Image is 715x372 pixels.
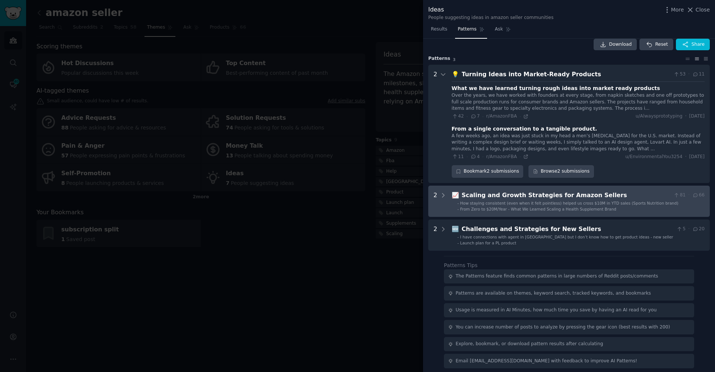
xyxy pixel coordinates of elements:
span: Reset [655,41,668,48]
div: 2 [433,191,437,212]
div: Scaling and Growth Strategies for Amazon Sellers [462,191,671,200]
span: Pattern s [428,55,450,62]
span: 20 [692,226,705,232]
div: Bookmark 2 submissions [452,165,524,178]
span: 7 [470,113,480,120]
span: Results [431,26,447,33]
span: 81 [673,192,686,199]
span: · [685,154,687,160]
span: 11 [692,71,705,78]
span: u/Alwaysprototyping [636,113,683,120]
span: · [685,113,687,120]
span: · [688,226,690,232]
span: 💡 [452,71,459,78]
span: [DATE] [689,113,705,120]
a: Browse2 submissions [528,165,594,178]
div: Over the years, we have worked with founders at every stage, from napkin sketches and one off pro... [452,92,705,112]
span: 53 [673,71,686,78]
div: Ideas [428,5,553,15]
div: A few weeks ago, an idea was just stuck in my head a men’s [MEDICAL_DATA] for the U.S. market. In... [452,133,705,153]
div: - [457,206,459,212]
a: Results [428,23,450,39]
span: More [671,6,684,14]
button: Share [676,39,710,51]
div: 2 [433,225,437,246]
div: Patterns are available on themes, keyword search, tracked keywords, and bookmarks [456,290,651,297]
span: Ask [495,26,503,33]
span: Launch plan for a PL product [460,241,517,245]
span: 🆕 [452,225,459,232]
span: · [482,154,483,159]
div: Usage is measured in AI Minutes, how much time you save by having an AI read for you [456,307,657,314]
span: u/EnvironmentalYou3254 [625,154,682,160]
div: - [457,201,459,206]
div: People suggesting ideas in amazon seller communities [428,15,553,21]
span: · [519,154,521,159]
a: Ask [492,23,514,39]
span: 11 [452,154,464,160]
span: How staying consistent (even when it felt pointless) helped us cross $10M in YTD sales (Sports Nu... [460,201,679,205]
div: - [457,234,459,240]
div: What we have learned turning rough ideas into market ready products [452,84,660,92]
span: 5 [676,226,686,232]
div: - [457,240,459,246]
span: Share [692,41,705,48]
a: Patterns [455,23,487,39]
span: 3 [453,57,455,62]
div: The Patterns feature finds common patterns in large numbers of Reddit posts/comments [456,273,658,280]
span: r/AmazonFBA [486,154,517,159]
label: Patterns Tips [444,262,477,268]
div: Challenges and Strategies for New Sellers [462,225,674,234]
div: Email [EMAIL_ADDRESS][DOMAIN_NAME] with feedback to improve AI Patterns! [456,358,638,365]
span: 42 [452,113,464,120]
a: Download [594,39,637,51]
button: More [663,6,684,14]
div: Turning Ideas into Market-Ready Products [462,70,671,79]
span: Download [609,41,632,48]
span: · [519,114,521,119]
span: [DATE] [689,154,705,160]
div: 2 [433,70,437,178]
span: r/AmazonFBA [486,113,517,119]
span: · [482,114,483,119]
span: Close [696,6,710,14]
span: · [467,114,468,119]
button: Bookmark2 submissions [452,165,524,178]
button: Close [686,6,710,14]
span: · [688,192,690,199]
div: Explore, bookmark, or download pattern results after calculating [456,341,603,347]
span: 66 [692,192,705,199]
span: 📈 [452,192,459,199]
span: · [688,71,690,78]
button: Reset [639,39,673,51]
div: From a single conversation to a tangible product. [452,125,597,133]
span: Patterns [458,26,476,33]
span: 4 [470,154,480,160]
span: · [467,154,468,159]
span: From Zero to $20M/Year - What We Learned Scaling a Health Supplement Brand [460,207,616,211]
div: You can increase number of posts to analyze by pressing the gear icon (best results with 200) [456,324,670,331]
span: I have connections with agent in [GEOGRAPHIC_DATA] but I don’t know how to get product ideas - ne... [460,235,673,239]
